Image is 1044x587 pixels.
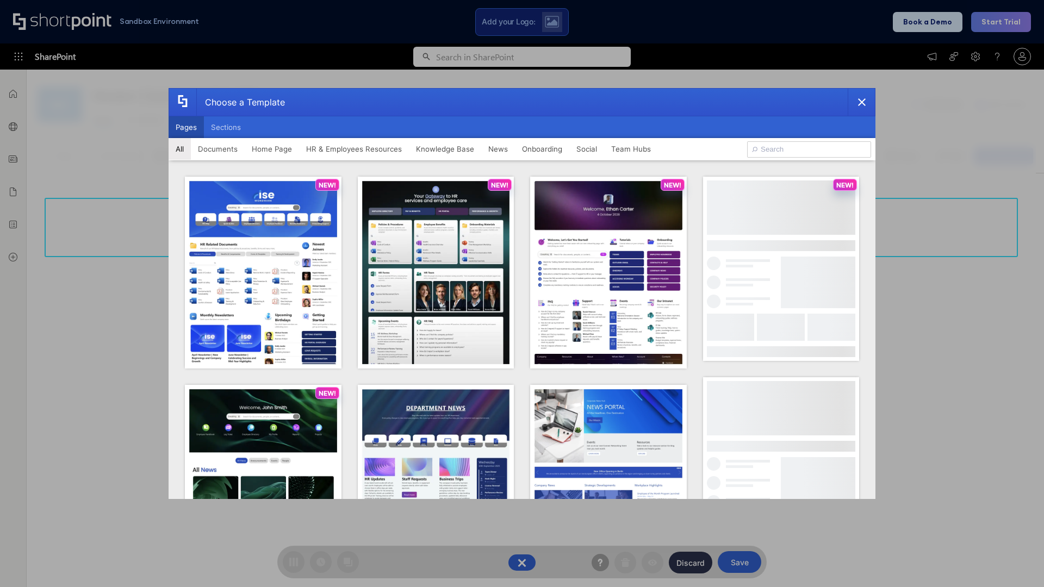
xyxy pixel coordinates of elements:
[196,89,285,116] div: Choose a Template
[990,535,1044,587] iframe: Chat Widget
[245,138,299,160] button: Home Page
[204,116,248,138] button: Sections
[319,389,336,397] p: NEW!
[409,138,481,160] button: Knowledge Base
[515,138,569,160] button: Onboarding
[747,141,871,158] input: Search
[604,138,658,160] button: Team Hubs
[169,116,204,138] button: Pages
[191,138,245,160] button: Documents
[836,181,854,189] p: NEW!
[169,138,191,160] button: All
[299,138,409,160] button: HR & Employees Resources
[664,181,681,189] p: NEW!
[491,181,508,189] p: NEW!
[319,181,336,189] p: NEW!
[569,138,604,160] button: Social
[169,88,875,499] div: template selector
[481,138,515,160] button: News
